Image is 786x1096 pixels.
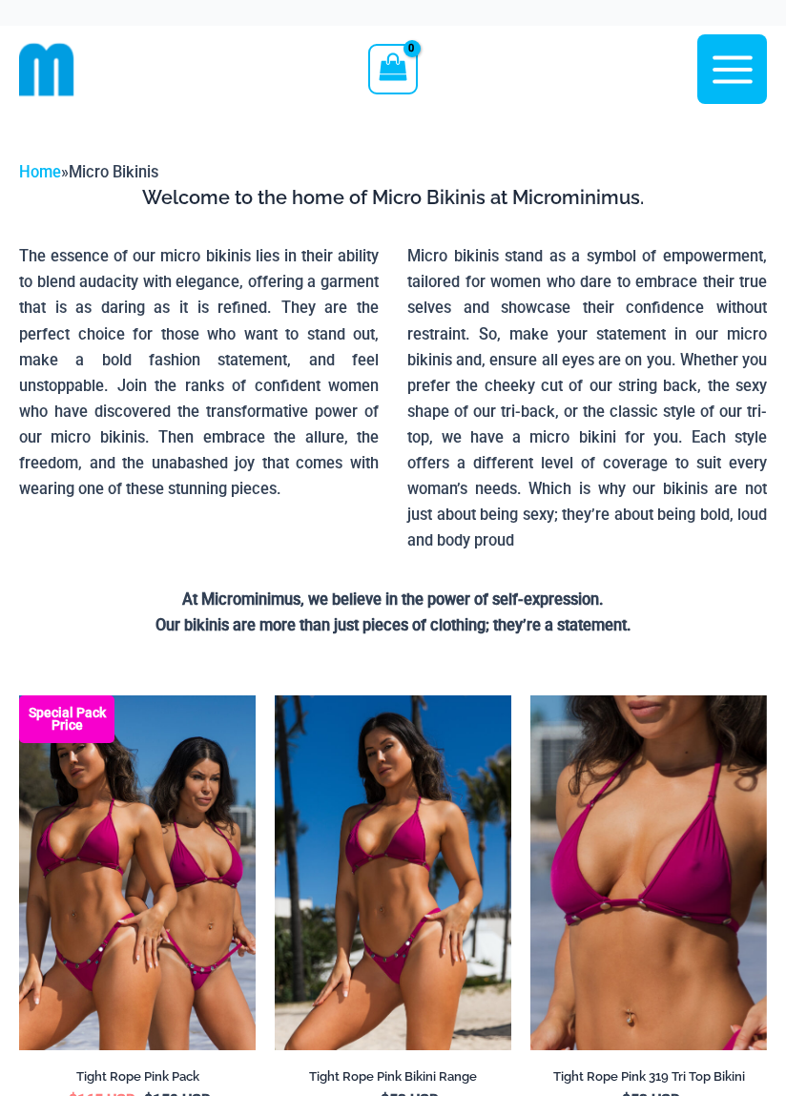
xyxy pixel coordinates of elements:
a: Tight Rope Pink Bikini Range [275,1068,511,1091]
img: cropped mm emblem [19,42,74,97]
h3: Welcome to the home of Micro Bikinis at Microminimus. [19,185,767,210]
strong: At Microminimus, we believe in the power of self-expression. [182,590,604,609]
span: Micro Bikinis [69,163,158,181]
a: Tight Rope Pink 319 Top 4228 Thong 05Tight Rope Pink 319 Top 4228 Thong 06Tight Rope Pink 319 Top... [275,695,511,1050]
a: View Shopping Cart, empty [368,44,417,93]
span: » [19,163,158,181]
b: Special Pack Price [19,707,114,732]
a: Home [19,163,61,181]
p: The essence of our micro bikinis lies in their ability to blend audacity with elegance, offering ... [19,243,379,502]
img: Tight Rope Pink 319 Top 01 [530,695,767,1050]
h2: Tight Rope Pink Pack [19,1068,256,1085]
img: Tight Rope Pink 319 Top 4228 Thong 05 [275,695,511,1050]
a: Tight Rope Pink 319 Tri Top Bikini [530,1068,767,1091]
a: Collection Pack F Collection Pack B (3)Collection Pack B (3) [19,695,256,1050]
a: Tight Rope Pink Pack [19,1068,256,1091]
img: Collection Pack F [19,695,256,1050]
h2: Tight Rope Pink 319 Tri Top Bikini [530,1068,767,1085]
h2: Tight Rope Pink Bikini Range [275,1068,511,1085]
strong: Our bikinis are more than just pieces of clothing; they’re a statement. [155,616,631,634]
p: Micro bikinis stand as a symbol of empowerment, tailored for women who dare to embrace their true... [407,243,767,553]
a: Tight Rope Pink 319 Top 01Tight Rope Pink 319 Top 4228 Thong 06Tight Rope Pink 319 Top 4228 Thong 06 [530,695,767,1050]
